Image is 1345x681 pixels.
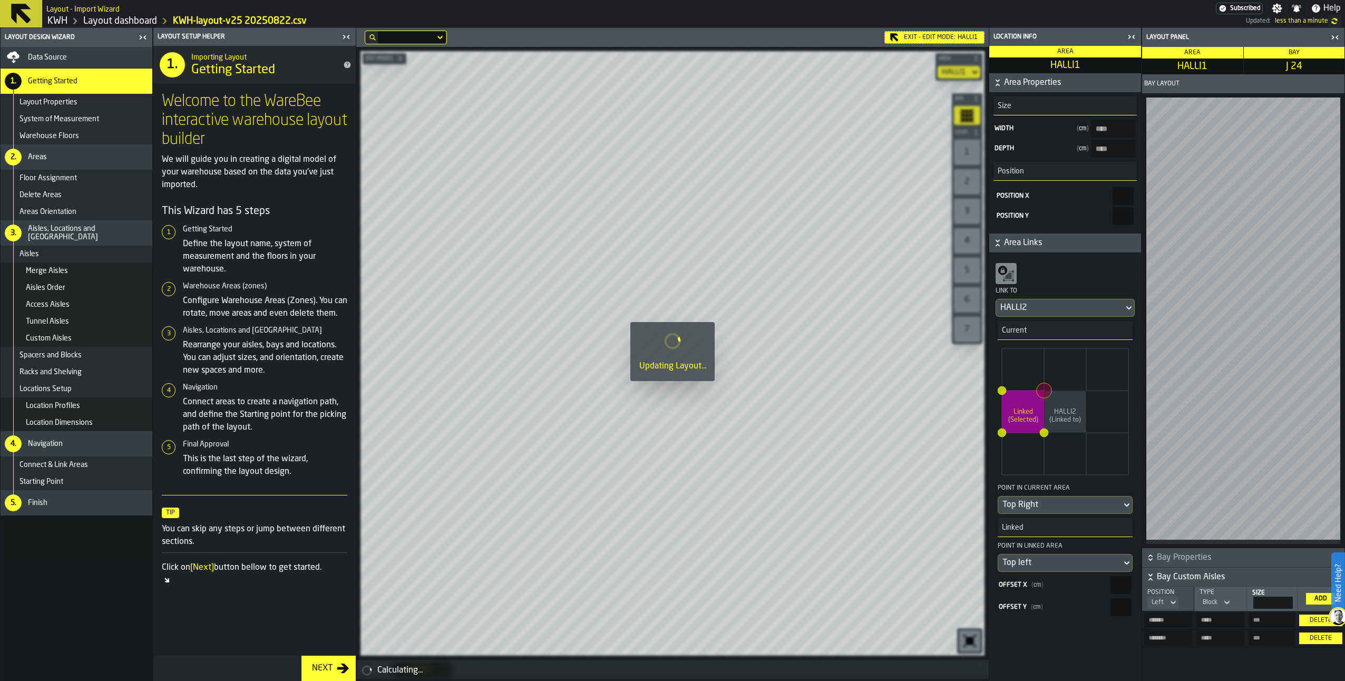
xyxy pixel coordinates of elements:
header: Layout panel [1142,28,1344,47]
li: menu System of Measurement [1,111,152,128]
a: link-to-/wh/i/4fb45246-3b77-4bb5-b880-c337c3c5facb/settings/billing [1216,3,1263,14]
span: Racks and Shelving [20,368,82,376]
p: Define the layout name, system of measurement and the floors in your warehouse. [183,238,347,276]
div: Position [1145,589,1178,596]
div: Layout Setup Helper [155,33,339,41]
tspan: (Linked to) [1049,416,1081,423]
span: Linked [998,523,1024,532]
span: Help [1323,2,1341,15]
span: Position X [997,193,1029,199]
div: DropdownMenuValue-HALLI2 [1000,301,1119,314]
li: menu Merge Aisles [1,262,152,279]
button: button- [989,234,1141,252]
div: Point in linked area [998,541,1133,554]
span: Bay Layout [1144,80,1180,87]
div: 5. [5,494,22,511]
li: menu Connect & Link Areas [1,456,152,473]
div: 4. [5,435,22,452]
span: Subscribed [1230,5,1260,12]
span: Depth [995,145,1073,152]
label: input-value- [1144,630,1192,646]
button: button- [1142,548,1344,567]
label: button-toggle-Notifications [1287,3,1306,14]
p: Rearrange your aisles, bays and locations. You can adjust sizes, and orientation, create new spac... [183,339,347,377]
li: menu Location Dimensions [1,414,152,431]
label: react-aria6536085138-:r4o1: [996,187,1135,205]
div: DropdownMenuValue- [1152,599,1164,606]
li: menu Tunnel Aisles [1,313,152,330]
div: Point in current area [998,483,1133,496]
label: input-value- [1249,630,1295,646]
div: Link to [996,286,1135,299]
div: Delete [1303,617,1338,624]
span: Bay Properties [1157,551,1342,564]
span: J 24 [1246,61,1343,72]
span: Tunnel Aisles [26,317,69,326]
span: [Next] [190,563,214,572]
input: react-aria6536085138-:r4o1: react-aria6536085138-:r4o1: [1113,187,1134,205]
span: ) [1041,604,1043,610]
span: Floor Assignment [20,174,77,182]
span: Aisles Order [26,284,65,292]
label: button-toggle-Close me [1328,31,1342,44]
span: Custom Aisles [26,334,72,343]
li: menu Warehouse Floors [1,128,152,144]
div: hide filter [369,34,376,41]
span: Aisles, Locations and [GEOGRAPHIC_DATA] [28,225,148,241]
span: ( [1077,145,1079,152]
label: button-toggle-Settings [1268,3,1286,14]
span: ) [1041,582,1044,588]
div: Add [1310,595,1331,602]
span: Merge Aisles [26,267,68,275]
div: DropdownMenuValue-1 [1203,599,1217,606]
h1: Welcome to the WareBee interactive warehouse layout builder [162,92,347,149]
li: menu Locations Setup [1,381,152,397]
label: button-toggle-Help [1307,2,1345,15]
span: HALLI1 [1144,61,1241,72]
span: Current [998,326,1027,335]
label: button-toggle-undefined [1328,15,1341,27]
div: Menu Subscription [1216,3,1263,14]
span: Finish [28,499,47,507]
input: input-value- input-value- [1144,612,1192,628]
span: cm [1031,582,1044,588]
h6: Getting Started [183,225,347,234]
input: input-value- input-value- [1196,630,1245,646]
h3: title-section-Linked [998,518,1133,537]
span: Delete Areas [20,191,62,199]
span: Bay [1289,50,1300,56]
p: Configure Warehouse Areas (Zones). You can rotate, move areas and even delete them. [183,295,347,320]
div: Location Info [991,33,1124,41]
input: react-aria6536085138-:r4o7: react-aria6536085138-:r4o7: [1110,598,1132,616]
label: react-aria6536085138-:r4o7: [998,598,1133,616]
span: Location Dimensions [26,419,93,427]
span: HALLI1 [958,34,978,41]
span: Position [993,167,1024,176]
li: menu Racks and Shelving [1,364,152,381]
span: Warehouse Floors [20,132,79,140]
div: PositionDropdownMenuValue- [1146,589,1180,609]
span: Offset X [999,582,1027,588]
nav: Breadcrumb [46,15,646,27]
tspan: HALLI2 [1054,408,1076,415]
input: input-value- input-value- [1196,612,1245,628]
div: Delete [1303,635,1338,642]
div: TypeDropdownMenuValue-1 [1198,589,1232,609]
input: input-value- input-value- [1249,612,1295,628]
div: DropdownMenuValue-topLeft [1002,557,1117,569]
span: Size [993,102,1011,110]
tr: HALLI1-HALLI1-J-RIGHT-24-J 24-A- [1142,611,1344,629]
input: input-value-Depth input-value-Depth [1091,140,1136,158]
div: Next [308,662,337,675]
span: Tip [162,508,179,518]
a: link-to-/wh/i/4fb45246-3b77-4bb5-b880-c337c3c5facb/import/layout/fecedd41-addc-4b0d-adcd-8a9290df... [173,15,307,27]
span: Aisles [20,250,39,258]
span: Getting Started [191,62,275,79]
h6: Navigation [183,383,347,392]
input: react-aria6536085138-:r4oc: react-aria6536085138-:r4oc: [1253,597,1293,609]
li: menu Location Profiles [1,397,152,414]
label: react-aria6536085138-:r4o5: [998,576,1133,594]
p: Connect areas to create a navigation path, and define the Starting point for the picking path of ... [183,396,347,434]
button: button-Next [301,656,356,681]
div: Point in linked areaDropdownMenuValue-topLeft [998,541,1133,572]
